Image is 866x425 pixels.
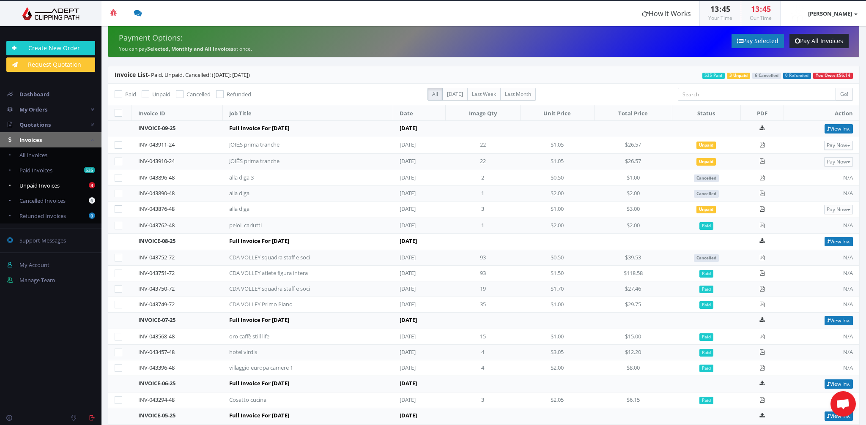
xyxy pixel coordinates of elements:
[594,297,672,313] td: $29.75
[699,397,713,404] span: Paid
[138,316,175,324] a: INVOICE-07-25
[393,392,446,408] td: [DATE]
[710,4,719,14] span: 13
[751,4,759,14] span: 13
[19,106,47,113] span: My Orders
[125,90,136,98] span: Paid
[520,170,594,186] td: $0.50
[19,197,66,204] span: Cancelled Invoices
[119,45,252,52] small: You can pay at once.
[393,137,446,154] td: [DATE]
[696,206,716,213] span: Unpaid
[138,189,175,197] a: INV-043890-48
[699,365,713,372] span: Paid
[708,14,732,22] small: Your Time
[752,73,781,79] span: 6 Cancelled
[229,189,314,197] div: alla diga
[696,158,716,166] span: Unpaid
[393,266,446,281] td: [DATE]
[696,142,716,149] span: Unpaid
[784,170,859,186] td: N/A
[813,73,853,79] span: You Owe: $56.14
[138,411,175,419] a: INVOICE-05-25
[393,186,446,202] td: [DATE]
[520,250,594,266] td: $0.50
[740,105,784,121] th: PDF
[6,41,95,55] a: Create New Order
[784,392,859,408] td: N/A
[223,105,393,121] th: Job Title
[467,88,501,101] label: Last Week
[393,360,446,376] td: [DATE]
[699,349,713,357] span: Paid
[594,266,672,281] td: $118.58
[132,105,223,121] th: Invoice ID
[789,34,849,48] a: Pay All Invoices
[138,269,175,277] a: INV-043751-72
[446,297,521,313] td: 35
[393,329,446,345] td: [DATE]
[115,71,148,79] span: Invoice List
[115,71,250,79] span: - Paid, Unpaid, Cancelled! ([DATE]: [DATE])
[229,269,314,277] div: CDA VOLLEY atlete figura intera
[393,202,446,218] td: [DATE]
[727,73,750,79] span: 3 Unpaid
[633,1,699,26] a: How It Works
[759,4,762,14] span: :
[138,174,175,181] a: INV-043896-48
[594,360,672,376] td: $8.00
[732,34,784,48] a: Pay Selected
[393,281,446,297] td: [DATE]
[446,392,521,408] td: 3
[138,348,175,356] a: INV-043457-48
[699,301,713,309] span: Paid
[393,105,446,121] th: Date
[393,170,446,186] td: [DATE]
[19,136,42,144] span: Invoices
[393,218,446,234] td: [DATE]
[594,170,672,186] td: $1.00
[6,57,95,72] a: Request Quotation
[138,124,175,132] a: INVOICE-09-25
[694,254,719,262] span: Cancelled
[789,5,806,22] img: timthumb.php
[500,88,536,101] label: Last Month
[699,222,713,230] span: Paid
[138,253,175,261] a: INV-043752-72
[229,205,314,213] div: alla diga
[781,1,866,26] a: [PERSON_NAME]
[784,329,859,345] td: N/A
[223,408,393,425] td: Full Invoice For [DATE]
[138,396,175,403] a: INV-043294-48
[594,105,672,121] th: Total Price
[229,253,314,262] div: CDA VOLLEY squadra staff e soci
[19,182,60,189] span: Unpaid Invoices
[824,157,853,166] button: Pay Now
[138,364,175,371] a: INV-043396-48
[722,4,730,14] span: 45
[824,205,853,214] button: Pay Now
[147,45,233,52] strong: Selected, Monthly and All Invoices
[223,313,393,329] td: Full Invoice For [DATE]
[825,379,853,389] a: View Inv.
[89,197,95,204] b: 6
[694,174,719,182] span: Cancelled
[702,73,725,79] span: 535 Paid
[808,10,852,17] strong: [PERSON_NAME]
[520,218,594,234] td: $2.00
[223,234,393,250] td: Full Invoice For [DATE]
[520,137,594,154] td: $1.05
[19,261,49,269] span: My Account
[520,202,594,218] td: $1.00
[784,105,859,121] th: Action
[824,141,853,150] button: Pay Now
[672,105,740,121] th: Status
[446,218,521,234] td: 1
[138,205,175,212] a: INV-043876-48
[223,121,393,137] td: Full Invoice For [DATE]
[520,281,594,297] td: $1.70
[446,154,521,170] td: 22
[393,313,521,329] td: [DATE]
[825,411,853,421] a: View Inv.
[446,281,521,297] td: 19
